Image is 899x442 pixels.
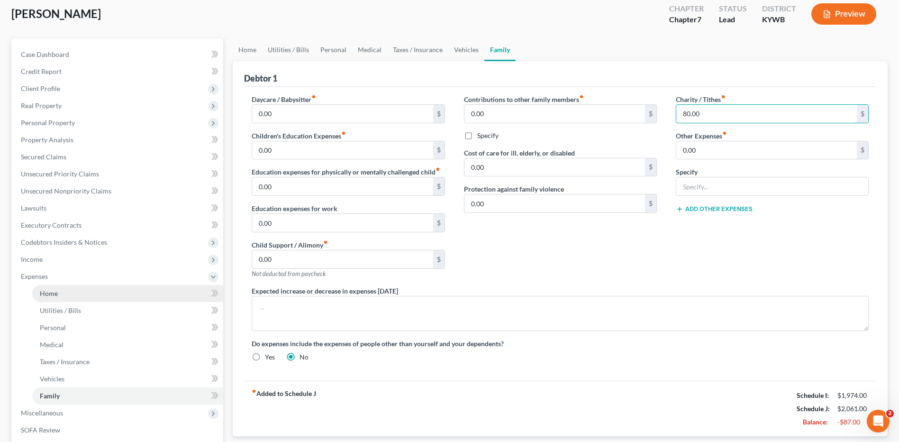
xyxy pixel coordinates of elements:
i: fiber_manual_record [579,94,584,99]
a: Property Analysis [13,131,223,148]
input: -- [252,105,433,123]
a: Personal [315,38,352,61]
div: Chapter [669,3,704,14]
a: Utilities / Bills [262,38,315,61]
span: Utilities / Bills [40,306,81,314]
span: Vehicles [40,375,64,383]
div: $ [433,214,445,232]
span: Client Profile [21,84,60,92]
input: -- [252,141,433,159]
span: Not deducted from paycheck [252,270,326,277]
i: fiber_manual_record [252,389,256,394]
strong: Schedule J: [797,405,830,413]
div: KYWB [762,14,796,25]
input: -- [252,250,433,268]
iframe: Intercom live chat [867,410,890,433]
div: Debtor 1 [244,73,277,84]
input: -- [464,105,645,123]
a: Home [233,38,262,61]
a: Taxes / Insurance [387,38,448,61]
div: $ [645,105,656,123]
a: Lawsuits [13,200,223,217]
input: -- [252,214,433,232]
input: -- [464,194,645,212]
span: SOFA Review [21,426,60,434]
span: Lawsuits [21,204,46,212]
span: Secured Claims [21,153,66,161]
span: Case Dashboard [21,50,69,58]
i: fiber_manual_record [436,167,440,172]
span: [PERSON_NAME] [11,7,101,20]
a: Home [32,285,223,302]
a: Family [484,38,516,61]
a: Case Dashboard [13,46,223,63]
div: -$87.00 [837,417,869,427]
label: Contributions to other family members [464,94,584,104]
label: Education expenses for physically or mentally challenged child [252,167,440,177]
div: $ [645,194,656,212]
a: Executory Contracts [13,217,223,234]
input: Specify... [676,177,868,195]
div: District [762,3,796,14]
span: Family [40,392,60,400]
span: Real Property [21,101,62,110]
label: Specify [477,131,499,140]
span: Home [40,289,58,297]
label: Children's Education Expenses [252,131,346,141]
label: Other Expenses [676,131,727,141]
div: Status [719,3,747,14]
i: fiber_manual_record [311,94,316,99]
i: fiber_manual_record [721,94,726,99]
span: Personal Property [21,119,75,127]
label: Daycare / Babysitter [252,94,316,104]
i: fiber_manual_record [722,131,727,136]
span: Taxes / Insurance [40,358,90,366]
span: Executory Contracts [21,221,82,229]
a: Medical [352,38,387,61]
label: Cost of care for ill, elderly, or disabled [464,148,575,158]
div: $2,061.00 [837,404,869,414]
a: Personal [32,319,223,336]
a: Taxes / Insurance [32,353,223,370]
a: Utilities / Bills [32,302,223,319]
a: Secured Claims [13,148,223,166]
a: SOFA Review [13,422,223,439]
div: $ [433,250,445,268]
i: fiber_manual_record [323,240,328,245]
a: Vehicles [32,370,223,387]
label: Charity / Tithes [676,94,726,104]
label: No [300,352,309,362]
span: Personal [40,323,66,331]
label: Education expenses for work [252,203,337,213]
a: Credit Report [13,63,223,80]
label: Protection against family violence [464,184,564,194]
span: Credit Report [21,67,62,75]
div: $ [857,141,868,159]
input: -- [464,158,645,176]
span: Income [21,255,43,263]
a: Family [32,387,223,405]
span: Expenses [21,272,48,280]
input: -- [676,105,857,123]
label: Specify [676,167,698,177]
span: Property Analysis [21,136,73,144]
span: Miscellaneous [21,409,63,417]
div: $1,974.00 [837,391,869,400]
div: $ [857,105,868,123]
span: Codebtors Insiders & Notices [21,238,107,246]
a: Unsecured Nonpriority Claims [13,183,223,200]
strong: Added to Schedule J [252,389,316,429]
a: Unsecured Priority Claims [13,166,223,183]
input: -- [252,177,433,195]
div: $ [645,158,656,176]
span: 7 [697,15,701,24]
div: Lead [719,14,747,25]
button: Preview [811,3,876,25]
button: Add Other Expenses [676,205,753,213]
span: Unsecured Priority Claims [21,170,99,178]
i: fiber_manual_record [341,131,346,136]
strong: Balance: [803,418,828,426]
label: Do expenses include the expenses of people other than yourself and your dependents? [252,339,869,349]
span: 2 [886,410,894,417]
a: Medical [32,336,223,353]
